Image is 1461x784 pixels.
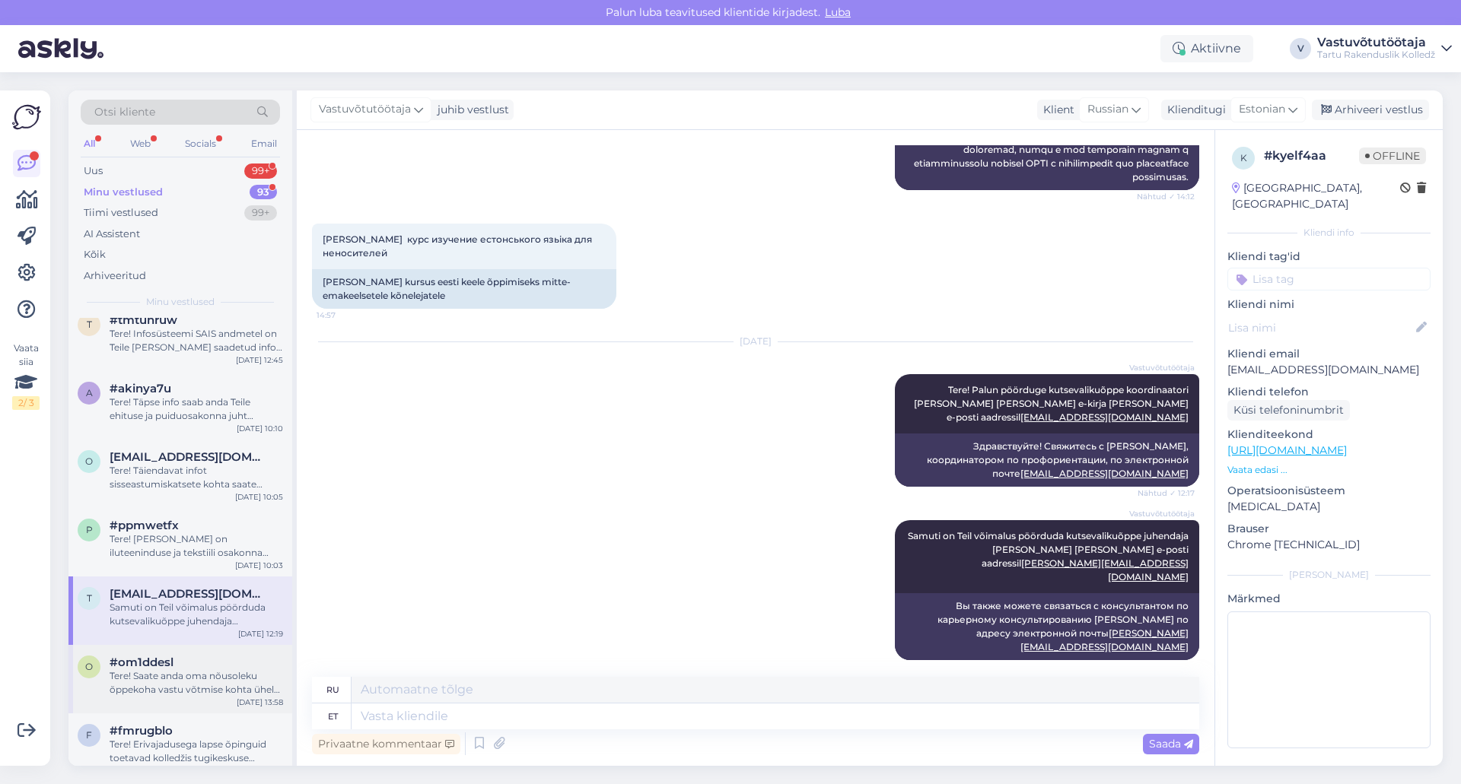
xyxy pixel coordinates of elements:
[1129,508,1195,519] span: Vastuvõtutöötaja
[1240,152,1247,163] span: k
[1227,226,1431,240] div: Kliendi info
[84,185,163,200] div: Minu vestlused
[1232,180,1400,212] div: [GEOGRAPHIC_DATA], [GEOGRAPHIC_DATA]
[86,729,92,741] span: f
[1290,38,1311,59] div: V
[1228,319,1413,336] input: Lisa nimi
[110,313,177,327] span: #tmtunruw
[1227,427,1431,443] p: Klienditeekond
[312,335,1199,348] div: [DATE]
[1161,102,1226,118] div: Klienditugi
[87,319,92,330] span: t
[1227,297,1431,313] p: Kliendi nimi
[87,592,92,604] span: t
[1227,499,1431,515] p: [MEDICAL_DATA]
[895,593,1199,660] div: Вы также можете связаться с консультантом по карьерному консультированию [PERSON_NAME] по адресу ...
[1021,557,1189,582] a: [PERSON_NAME][EMAIL_ADDRESS][DOMAIN_NAME]
[110,327,283,354] div: Tere! Infosüsteemi SAIS andmetel on Teile [PERSON_NAME] saadetud info, et eripuhastustööde spetsi...
[110,395,283,423] div: Tere! Täpse info saab anda Teile ehituse ja puiduosakonna juht [PERSON_NAME]. tema telf on [PHONE...
[86,524,93,535] span: p
[1312,100,1429,120] div: Arhiveeri vestlus
[84,227,140,242] div: AI Assistent
[1317,37,1435,49] div: Vastuvõtutöötaja
[1037,102,1074,118] div: Klient
[1227,249,1431,265] p: Kliendi tag'id
[110,464,283,491] div: Tere! Täiendavat infot sisseastumiskatsete kohta saate vastava eriala osakonnajuhatajalt.
[1227,346,1431,362] p: Kliendi email
[110,519,179,532] span: #ppmwetfx
[1020,468,1189,479] a: [EMAIL_ADDRESS][DOMAIN_NAME]
[84,247,106,262] div: Kõik
[1227,483,1431,499] p: Operatsioonisüsteem
[248,134,280,154] div: Email
[85,661,93,672] span: o
[236,354,283,366] div: [DATE] 12:45
[110,587,268,601] span: trohumzuksnizana@gmail.com
[431,102,509,118] div: juhib vestlust
[1264,147,1359,165] div: # kyelf4aa
[238,628,283,640] div: [DATE] 12:19
[1317,49,1435,61] div: Tartu Rakenduslik Kolledž
[250,185,277,200] div: 93
[84,163,103,179] div: Uus
[1227,443,1347,457] a: [URL][DOMAIN_NAME]
[110,655,173,669] span: #om1ddesl
[110,532,283,560] div: Tere! [PERSON_NAME] on iluteeninduse ja tekstiili osakonna juhataja, seega tema poolt edastatud i...
[1087,101,1128,118] span: Russian
[1138,487,1195,499] span: Nähtud ✓ 12:17
[328,703,338,729] div: et
[1227,568,1431,582] div: [PERSON_NAME]
[323,233,594,259] span: [PERSON_NAME] курс изучение естонського язьіка для неносителей
[1149,737,1193,751] span: Saada
[326,677,339,703] div: ru
[1227,268,1431,290] input: Lisa tag
[84,268,146,284] div: Arhiveeritud
[84,205,158,221] div: Tiimi vestlused
[237,423,283,434] div: [DATE] 10:10
[146,295,215,309] span: Minu vestlused
[110,382,171,395] span: #akinya7u
[12,341,40,410] div: Vaata siia
[86,387,93,398] span: a
[914,384,1191,423] span: Tere! Palun pöörduge kutsevalikuõppe koordinaatori [PERSON_NAME] [PERSON_NAME] e-kirja [PERSON_NA...
[235,560,283,571] div: [DATE] 10:03
[1227,463,1431,477] p: Vaata edasi ...
[312,269,616,309] div: [PERSON_NAME] kursus eesti keele õppimiseks mitte-emakeelsetele kõnelejatele
[1227,400,1350,421] div: Küsi telefoninumbrit
[127,134,154,154] div: Web
[244,205,277,221] div: 99+
[110,738,283,765] div: Tere! Erivajadusega lapse õpinguid toetavad kolledžis tugikeskuse spetsialistid. Täpsemalt saate ...
[94,104,155,120] span: Otsi kliente
[895,433,1199,487] div: Здравствуйте! Свяжитесь с [PERSON_NAME], координатором по профориентации, по электронной почте
[312,734,460,754] div: Privaatne kommentaar
[182,134,219,154] div: Socials
[1129,362,1195,373] span: Vastuvõtutöötaja
[110,450,268,464] span: olergem@gmail.com
[319,101,411,118] span: Vastuvõtutöötaja
[1227,537,1431,553] p: Chrome [TECHNICAL_ID]
[12,396,40,410] div: 2 / 3
[1137,191,1195,202] span: Nähtud ✓ 14:12
[237,697,283,708] div: [DATE] 13:58
[1239,101,1285,118] span: Estonian
[244,163,277,179] div: 99+
[317,309,374,321] span: 14:57
[110,601,283,628] div: Samuti on Teil võimalus pöörduda kutsevalikuõppe juhendaja [PERSON_NAME] [PERSON_NAME] e-posti aa...
[820,5,855,19] span: Luba
[1227,591,1431,607] p: Märkmed
[1359,148,1426,164] span: Offline
[85,455,93,467] span: o
[81,134,98,154] div: All
[110,669,283,697] div: Tere! Saate anda oma nõusoleku õppekoha vastu võtmise kohta ühel erialal. Täiendav suvine vastuvõ...
[908,530,1191,582] span: Samuti on Teil võimalus pöörduda kutsevalikuõppe juhendaja [PERSON_NAME] [PERSON_NAME] e-posti aa...
[1020,411,1189,423] a: [EMAIL_ADDRESS][DOMAIN_NAME]
[235,491,283,503] div: [DATE] 10:05
[1227,384,1431,400] p: Kliendi telefon
[1138,661,1195,672] span: Nähtud ✓ 12:19
[1317,37,1452,61] a: VastuvõtutöötajaTartu Rakenduslik Kolledž
[1227,362,1431,378] p: [EMAIL_ADDRESS][DOMAIN_NAME]
[12,103,41,132] img: Askly Logo
[1227,521,1431,537] p: Brauser
[237,765,283,776] div: [DATE] 13:53
[1160,35,1253,62] div: Aktiivne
